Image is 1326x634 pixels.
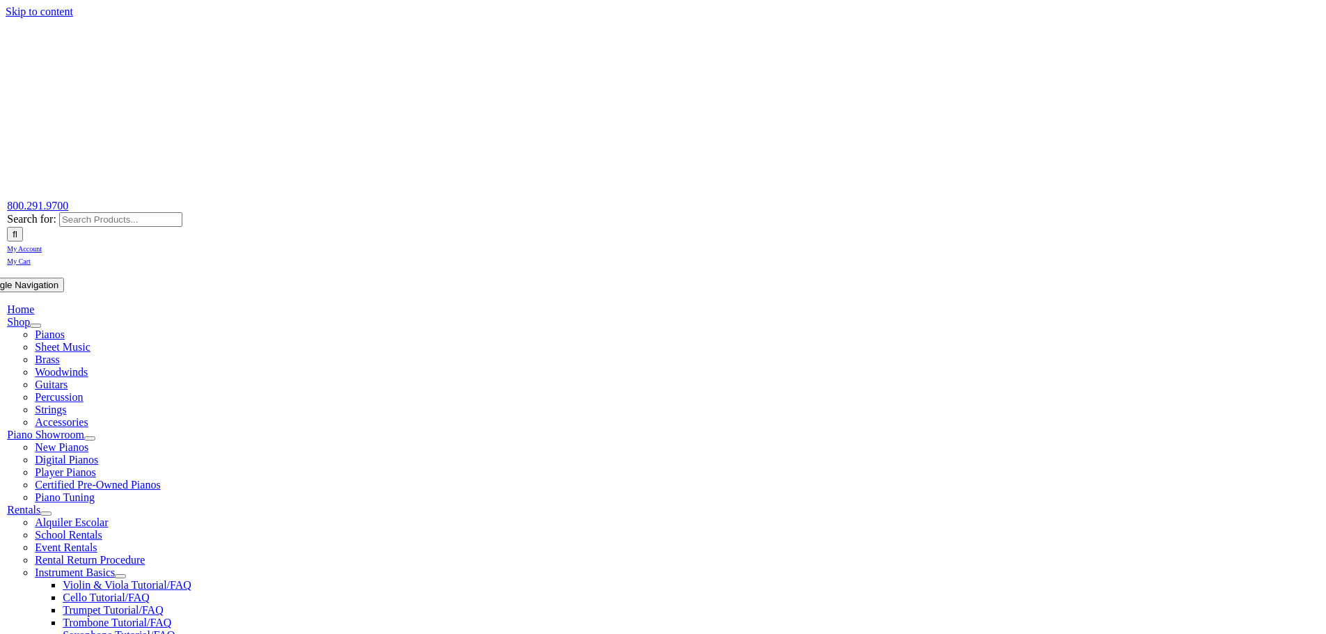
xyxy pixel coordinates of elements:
[35,529,102,541] a: School Rentals
[35,454,98,466] a: Digital Pianos
[6,6,73,17] a: Skip to content
[35,404,66,415] a: Strings
[7,257,31,265] span: My Cart
[35,541,97,553] a: Event Rentals
[7,200,68,212] a: 800.291.9700
[63,604,163,616] a: Trumpet Tutorial/FAQ
[7,245,42,253] span: My Account
[35,466,96,478] a: Player Pianos
[63,617,171,628] a: Trombone Tutorial/FAQ
[35,391,83,403] a: Percussion
[35,328,65,340] a: Pianos
[7,429,84,441] a: Piano Showroom
[35,491,95,503] a: Piano Tuning
[35,341,90,353] a: Sheet Music
[35,379,68,390] a: Guitars
[63,592,150,603] a: Cello Tutorial/FAQ
[115,574,126,578] button: Open submenu of Instrument Basics
[35,479,160,491] a: Certified Pre-Owned Pianos
[30,324,41,328] button: Open submenu of Shop
[7,504,40,516] a: Rentals
[35,554,145,566] a: Rental Return Procedure
[7,316,30,328] a: Shop
[35,366,88,378] a: Woodwinds
[35,441,88,453] a: New Pianos
[84,436,95,441] button: Open submenu of Piano Showroom
[63,579,191,591] a: Violin & Viola Tutorial/FAQ
[35,516,108,528] a: Alquiler Escolar
[7,241,42,253] a: My Account
[40,512,52,516] button: Open submenu of Rentals
[7,303,34,315] a: Home
[7,227,23,241] input: Search
[7,254,31,266] a: My Cart
[35,354,60,365] a: Brass
[35,566,115,578] a: Instrument Basics
[59,212,182,227] input: Search Products...
[7,213,56,225] span: Search for:
[35,416,88,428] a: Accessories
